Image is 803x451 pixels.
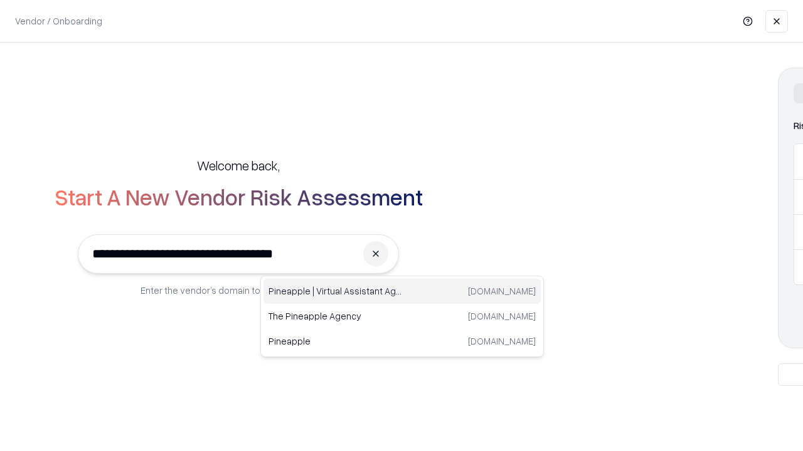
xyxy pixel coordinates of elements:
h2: Start A New Vendor Risk Assessment [55,184,423,209]
p: [DOMAIN_NAME] [468,284,536,298]
p: [DOMAIN_NAME] [468,334,536,348]
p: Enter the vendor’s domain to begin onboarding [141,284,336,297]
p: Pineapple | Virtual Assistant Agency [269,284,402,298]
p: The Pineapple Agency [269,309,402,323]
p: [DOMAIN_NAME] [468,309,536,323]
h5: Welcome back, [197,157,280,174]
p: Pineapple [269,334,402,348]
p: Vendor / Onboarding [15,14,102,28]
div: Suggestions [260,276,544,357]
